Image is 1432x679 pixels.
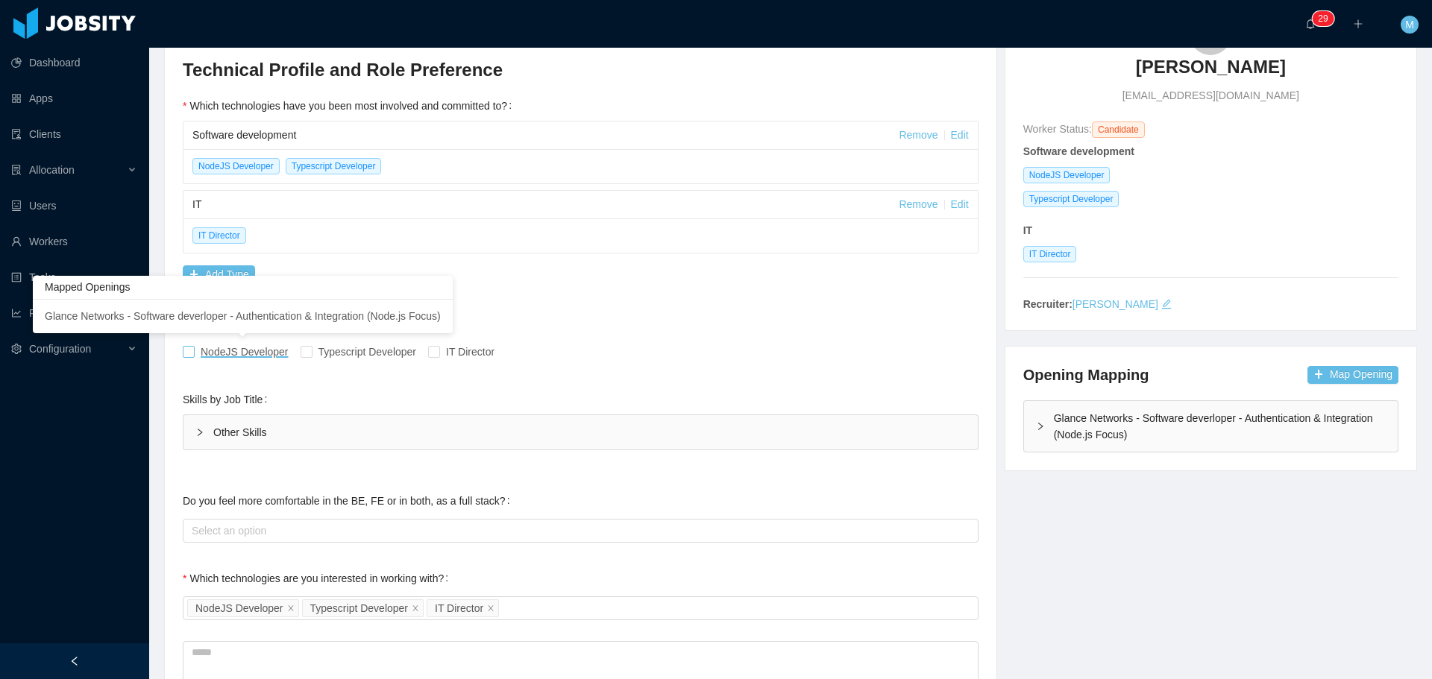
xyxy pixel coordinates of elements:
input: Which technologies are you interested in working with? [502,599,510,617]
strong: Software development [1023,145,1134,157]
a: icon: userWorkers [11,227,137,256]
a: icon: profileTasks [11,262,137,292]
span: Typescript Developer [313,346,423,358]
li: IT Director [427,599,499,617]
span: NodeJS Developer [201,346,289,358]
div: Software development [192,121,899,149]
i: icon: close [412,604,419,613]
i: icon: solution [11,165,22,175]
div: NodeJS Developer [195,600,283,616]
a: Edit [951,129,969,141]
a: icon: auditClients [11,119,137,149]
span: Candidate [1092,121,1145,138]
div: icon: rightGlance Networks - Software deverloper - Authentication & Integration (Node.js Focus) [1024,401,1398,452]
span: Allocation [29,164,75,176]
span: M [1405,16,1414,34]
i: icon: right [1036,422,1045,431]
span: NodeJS Developer [192,158,280,174]
label: Skills by Job Title [183,394,273,405]
p: 2 [1318,11,1323,26]
span: IT Director [1023,246,1077,262]
i: icon: right [195,428,204,437]
div: Glance Networks - Software deverloper - Authentication & Integration (Node.js Focus) [45,309,441,324]
a: Edit [951,198,969,210]
sup: 29 [1312,11,1334,26]
i: icon: setting [11,344,22,354]
i: icon: edit [1161,299,1172,309]
strong: IT [1023,224,1032,236]
label: Do you feel more comfortable in the BE, FE or in both, as a full stack? [183,495,516,507]
a: [PERSON_NAME] [1136,55,1286,88]
p: 9 [1323,11,1328,26]
li: NodeJS Developer [187,599,299,617]
span: Typescript Developer [1023,191,1119,207]
div: Other Skills [183,415,978,449]
div: IT [192,191,899,218]
span: NodeJS Developer [1023,167,1111,183]
label: Which technologies have you been most involved and committed to? [183,100,518,112]
button: icon: plusAdd Type [183,265,255,283]
div: Mapped Openings [33,276,453,300]
i: icon: close [487,604,494,613]
a: Remove [899,129,938,141]
a: icon: robotUsers [11,191,137,221]
i: icon: bell [1305,19,1316,29]
span: IT Director [192,227,246,244]
h4: Opening Mapping [1023,364,1149,385]
i: icon: close [287,604,295,613]
li: Typescript Developer [302,599,424,617]
i: icon: line-chart [11,308,22,318]
a: [PERSON_NAME] [1073,298,1158,310]
a: icon: pie-chartDashboard [11,48,137,78]
span: IT Director [440,346,500,358]
span: [EMAIL_ADDRESS][DOMAIN_NAME] [1122,88,1299,104]
div: IT Director [435,600,483,616]
h3: [PERSON_NAME] [1136,55,1286,79]
i: icon: plus [1353,19,1363,29]
span: Worker Status: [1023,123,1092,135]
input: Do you feel more comfortable in the BE, FE or in both, as a full stack? [187,522,195,540]
button: icon: plusMap Opening [1307,366,1398,384]
span: Reports [29,307,66,319]
label: Which technologies are you interested in working with? [183,572,454,584]
strong: Recruiter: [1023,298,1073,310]
a: icon: appstoreApps [11,83,137,113]
div: Select an option [192,523,963,538]
h3: Technical Profile and Role Preference [183,58,979,82]
a: Remove [899,198,938,210]
span: Configuration [29,343,91,355]
div: Typescript Developer [310,600,409,616]
span: Typescript Developer [286,158,382,174]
